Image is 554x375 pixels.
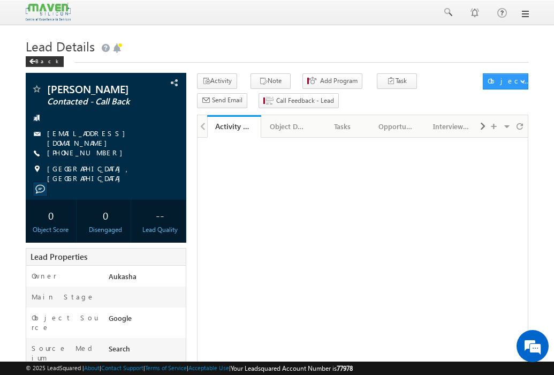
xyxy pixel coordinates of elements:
a: Object Details [261,115,315,138]
a: Activity History [207,115,261,138]
span: © 2025 LeadSquared | | | | | [26,363,353,373]
div: Back [26,56,64,67]
label: Owner [32,271,57,281]
div: Lead Quality [138,225,183,235]
span: Contacted - Call Back [47,96,145,107]
div: Disengaged [83,225,128,235]
div: Interview Status [433,120,469,133]
div: Tasks [324,120,360,133]
div: Object Score [28,225,74,235]
button: Note [251,73,291,89]
button: Object Actions [483,73,529,89]
a: Terms of Service [145,364,187,371]
span: [PERSON_NAME] [47,84,145,94]
a: Back [26,56,69,65]
label: Source Medium [32,343,98,363]
span: Call Feedback - Lead [276,96,334,106]
button: Call Feedback - Lead [259,93,339,109]
a: Opportunities [370,115,424,138]
a: Contact Support [101,364,143,371]
a: Tasks [316,115,370,138]
label: Main Stage [32,292,95,302]
span: Your Leadsquared Account Number is [231,364,353,372]
li: Interview Status [424,115,479,137]
li: Lead Details [261,115,315,137]
div: 0 [83,205,128,225]
li: Activity History [207,115,261,137]
img: Custom Logo [26,3,71,21]
a: [EMAIL_ADDRESS][DOMAIN_NAME] [47,129,131,147]
span: Aukasha [109,272,136,281]
span: [PHONE_NUMBER] [47,148,128,159]
button: Task [377,73,417,89]
div: Activity History [215,121,253,131]
span: 77978 [337,364,353,372]
span: Send Email [212,95,242,105]
div: -- [138,205,183,225]
a: Interview Status [424,115,479,138]
label: Object Source [32,313,98,332]
button: Activity [197,73,237,89]
button: Add Program [302,73,362,89]
span: Lead Properties [31,251,87,262]
span: Lead Details [26,37,95,55]
span: [GEOGRAPHIC_DATA], [GEOGRAPHIC_DATA] [47,164,174,183]
div: Object Details [270,120,306,133]
button: Send Email [197,93,247,109]
a: Acceptable Use [188,364,229,371]
a: About [84,364,100,371]
span: Add Program [320,76,358,86]
div: Opportunities [378,120,414,133]
li: Opportunities [370,115,424,137]
div: Search [106,343,186,358]
div: 0 [28,205,74,225]
div: Object Actions [488,76,533,86]
div: Google [106,313,186,328]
